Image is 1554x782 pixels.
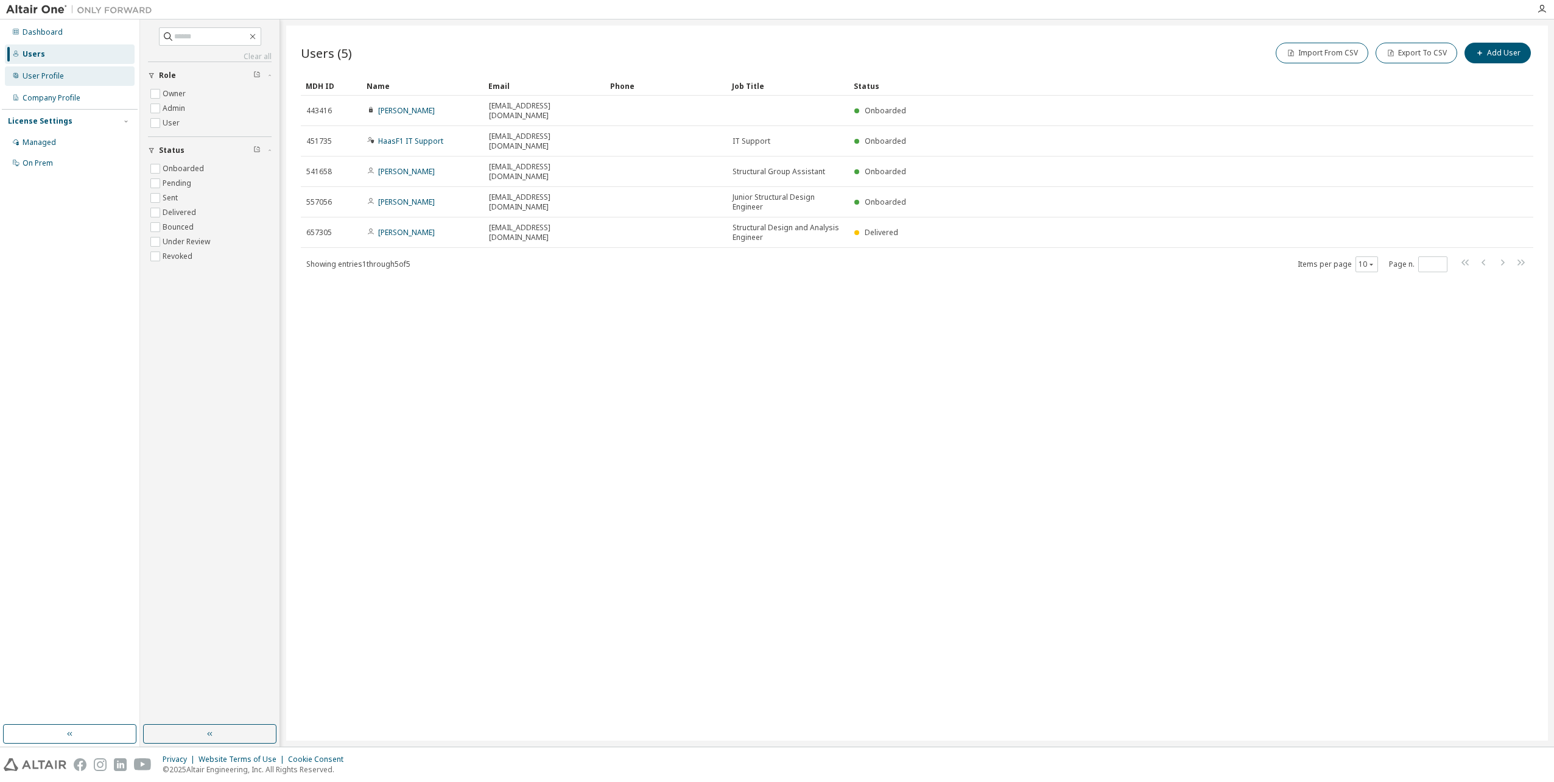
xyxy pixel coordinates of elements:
div: Status [854,76,1470,96]
label: Owner [163,86,188,101]
span: 451735 [306,136,332,146]
span: [EMAIL_ADDRESS][DOMAIN_NAME] [489,192,600,212]
span: [EMAIL_ADDRESS][DOMAIN_NAME] [489,223,600,242]
div: Cookie Consent [288,755,351,764]
a: Clear all [148,52,272,62]
span: [EMAIL_ADDRESS][DOMAIN_NAME] [489,132,600,151]
span: Showing entries 1 through 5 of 5 [306,259,410,269]
span: Structural Design and Analysis Engineer [733,223,843,242]
label: Onboarded [163,161,206,176]
label: Admin [163,101,188,116]
img: altair_logo.svg [4,758,66,771]
img: linkedin.svg [114,758,127,771]
div: Managed [23,138,56,147]
span: Onboarded [865,197,906,207]
span: Users (5) [301,44,352,62]
div: Phone [610,76,722,96]
button: Export To CSV [1376,43,1457,63]
label: Pending [163,176,194,191]
div: User Profile [23,71,64,81]
div: Company Profile [23,93,80,103]
img: facebook.svg [74,758,86,771]
span: 557056 [306,197,332,207]
button: 10 [1359,259,1375,269]
div: Job Title [732,76,844,96]
button: Status [148,137,272,164]
label: Revoked [163,249,195,264]
label: User [163,116,182,130]
a: HaasF1 IT Support [378,136,443,146]
a: [PERSON_NAME] [378,166,435,177]
button: Role [148,62,272,89]
button: Import From CSV [1276,43,1368,63]
span: IT Support [733,136,770,146]
label: Bounced [163,220,196,234]
label: Under Review [163,234,213,249]
span: Onboarded [865,166,906,177]
img: Altair One [6,4,158,16]
label: Delivered [163,205,199,220]
a: [PERSON_NAME] [378,105,435,116]
span: [EMAIL_ADDRESS][DOMAIN_NAME] [489,162,600,181]
span: 443416 [306,106,332,116]
div: Users [23,49,45,59]
span: Onboarded [865,136,906,146]
span: Items per page [1298,256,1378,272]
div: Name [367,76,479,96]
span: Role [159,71,176,80]
span: Junior Structural Design Engineer [733,192,843,212]
span: Clear filter [253,146,261,155]
div: Website Terms of Use [199,755,288,764]
img: instagram.svg [94,758,107,771]
div: Privacy [163,755,199,764]
div: License Settings [8,116,72,126]
div: Email [488,76,600,96]
span: Onboarded [865,105,906,116]
span: Clear filter [253,71,261,80]
img: youtube.svg [134,758,152,771]
span: 657305 [306,228,332,238]
label: Sent [163,191,180,205]
span: 541658 [306,167,332,177]
span: Status [159,146,185,155]
span: Delivered [865,227,898,238]
span: Structural Group Assistant [733,167,825,177]
div: On Prem [23,158,53,168]
a: [PERSON_NAME] [378,227,435,238]
p: © 2025 Altair Engineering, Inc. All Rights Reserved. [163,764,351,775]
a: [PERSON_NAME] [378,197,435,207]
button: Add User [1464,43,1531,63]
div: MDH ID [306,76,357,96]
span: [EMAIL_ADDRESS][DOMAIN_NAME] [489,101,600,121]
span: Page n. [1389,256,1447,272]
div: Dashboard [23,27,63,37]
